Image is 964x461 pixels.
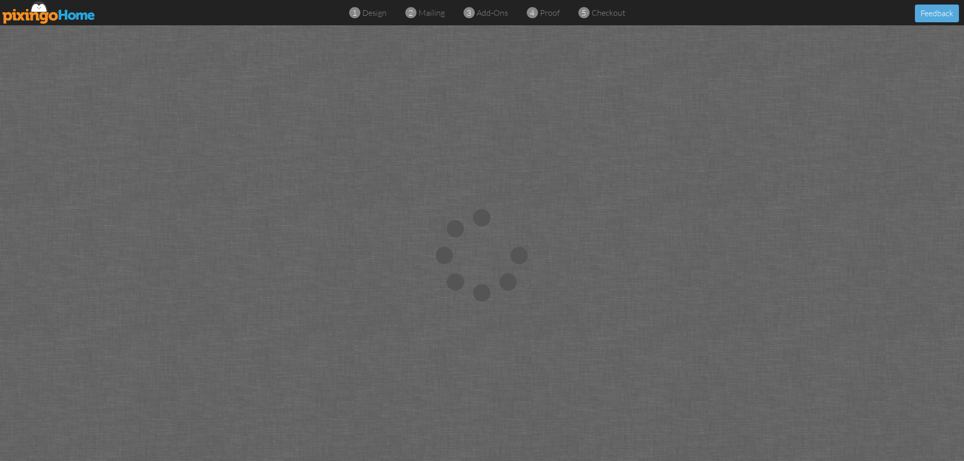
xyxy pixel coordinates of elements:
span: 4 [530,7,534,19]
span: mailing [418,8,445,18]
span: 1 [352,7,357,19]
button: Feedback [915,5,959,22]
span: proof [540,8,560,18]
span: add-ons [477,8,508,18]
span: 5 [581,7,586,19]
span: 2 [408,7,413,19]
span: design [362,8,387,18]
span: checkout [592,8,625,18]
span: 3 [467,7,471,19]
img: pixingo logo [3,1,96,24]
